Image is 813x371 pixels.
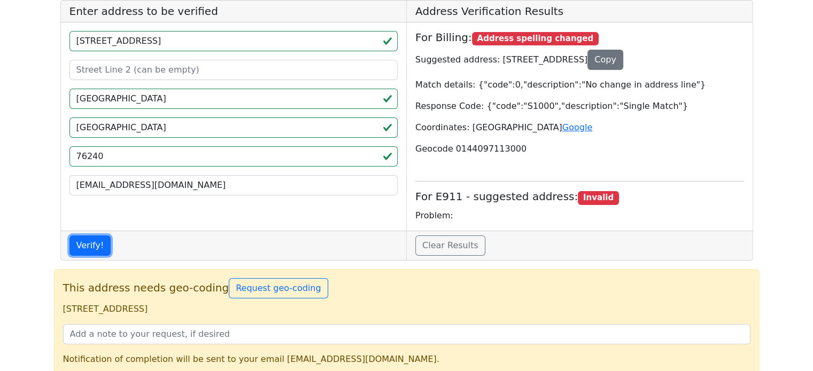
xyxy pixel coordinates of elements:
[63,303,750,315] p: [STREET_ADDRESS]
[415,121,744,134] p: Coordinates: [GEOGRAPHIC_DATA]
[562,122,592,132] a: Google
[578,191,619,205] span: Invalid
[63,353,750,366] p: Notification of completion will be sent to your email [EMAIL_ADDRESS][DOMAIN_NAME].
[63,324,750,344] input: Add a note to your request, if desired
[415,143,744,155] p: Geocode 0144097113000
[587,50,623,70] button: Copy
[69,60,398,80] input: Street Line 2 (can be empty)
[69,31,398,51] input: Street Line 1
[415,209,744,222] p: Problem:
[69,89,398,109] input: City
[472,32,599,46] span: Address spelling changed
[229,278,328,298] button: Request geo-coding
[61,1,407,22] h5: Enter address to be verified
[69,175,398,195] input: Your Email
[415,78,744,91] p: Match details: {"code":0,"description":"No change in address line"}
[415,235,485,256] a: Clear Results
[415,50,744,70] p: Suggested address: [STREET_ADDRESS]
[415,190,744,204] h5: For E911 - suggested address:
[63,281,229,294] span: This address needs geo-coding
[415,100,744,113] p: Response Code: {"code":"S1000","description":"Single Match"}
[415,31,744,45] h5: For Billing:
[407,1,753,22] h5: Address Verification Results
[69,146,398,167] input: ZIP code 5 or 5+4
[69,235,111,256] button: Verify!
[69,117,398,138] input: 2-Letter State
